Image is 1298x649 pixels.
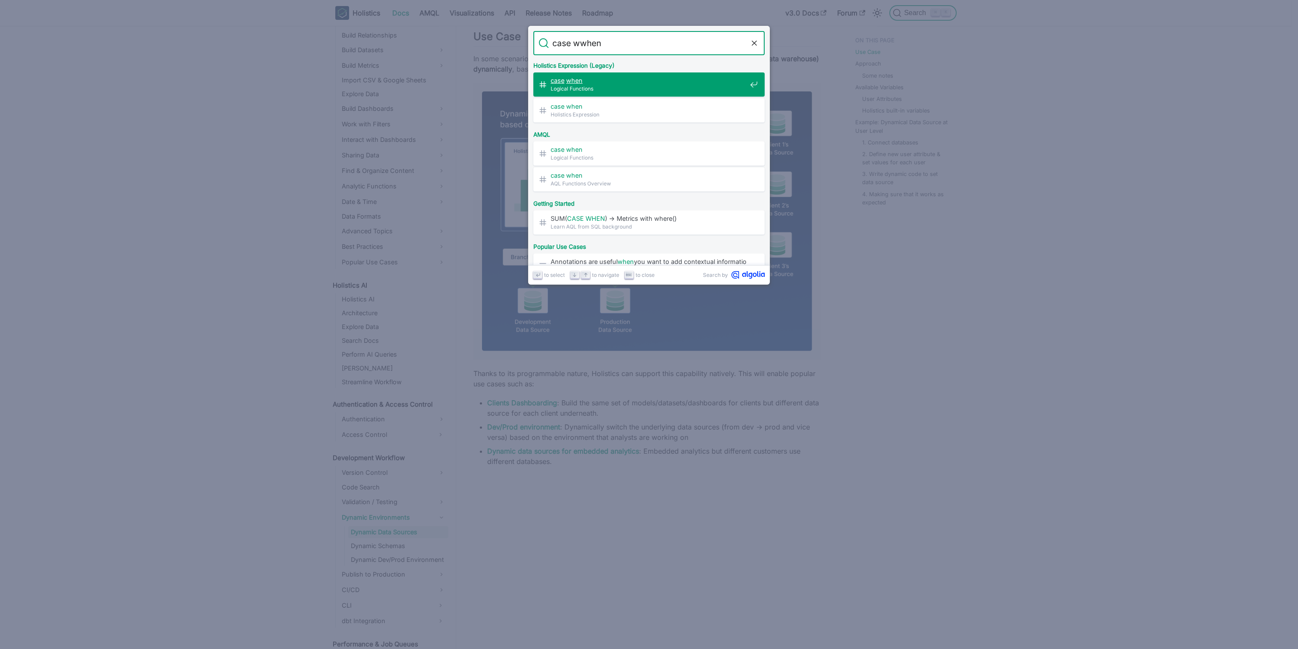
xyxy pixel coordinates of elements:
[551,257,747,266] span: Annotations are useful you want to add contextual information …
[551,103,564,110] mark: case
[533,72,765,97] a: case when​Logical Functions
[586,215,605,222] mark: WHEN
[532,236,766,254] div: Popular Use Cases
[703,271,728,279] span: Search by
[551,172,564,179] mark: case
[592,271,619,279] span: to navigate
[551,146,564,153] mark: case
[544,271,565,279] span: to select
[533,210,765,235] a: SUM(CASE WHEN) -> Metrics with where()​Learn AQL from SQL background
[532,124,766,141] div: AMQL
[533,141,765,166] a: case when​Logical Functions
[566,103,583,110] mark: when
[571,272,578,278] svg: Arrow down
[533,98,765,122] a: case whenHolistics Expression
[551,85,747,93] span: Logical Functions
[551,154,747,162] span: Logical Functions
[551,179,747,188] span: AQL Functions Overview
[731,271,765,279] svg: Algolia
[533,254,765,278] a: Annotations are usefulwhenyou want to add contextual information …Adding annotations to charts
[533,167,765,191] a: case whenAQL Functions Overview
[551,77,564,84] mark: case
[566,77,583,84] mark: when
[551,76,747,85] span: ​
[583,272,589,278] svg: Arrow up
[566,146,583,153] mark: when
[749,38,759,48] button: Clear the query
[567,215,584,222] mark: CASE
[551,214,747,223] span: SUM( ) -> Metrics with where()​
[532,193,766,210] div: Getting Started
[617,258,634,265] mark: when
[549,31,749,55] input: Search docs
[551,223,747,231] span: Learn AQL from SQL background
[636,271,655,279] span: to close
[535,272,541,278] svg: Enter key
[532,55,766,72] div: Holistics Expression (Legacy)
[566,172,583,179] mark: when
[551,110,747,119] span: Holistics Expression
[703,271,765,279] a: Search byAlgolia
[626,272,632,278] svg: Escape key
[551,145,747,154] span: ​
